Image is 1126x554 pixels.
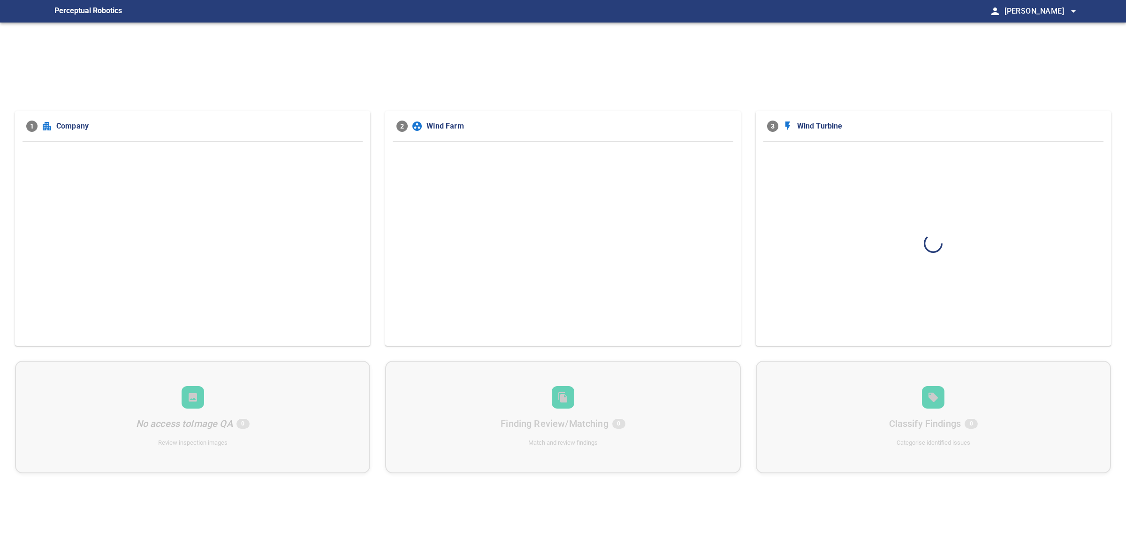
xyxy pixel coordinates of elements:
[56,121,359,132] span: Company
[797,121,1100,132] span: Wind Turbine
[54,4,122,19] figcaption: Perceptual Robotics
[767,121,778,132] span: 3
[1068,6,1079,17] span: arrow_drop_down
[396,121,408,132] span: 2
[1001,2,1079,21] button: [PERSON_NAME]
[1004,5,1079,18] span: [PERSON_NAME]
[26,121,38,132] span: 1
[426,121,729,132] span: Wind Farm
[989,6,1001,17] span: person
